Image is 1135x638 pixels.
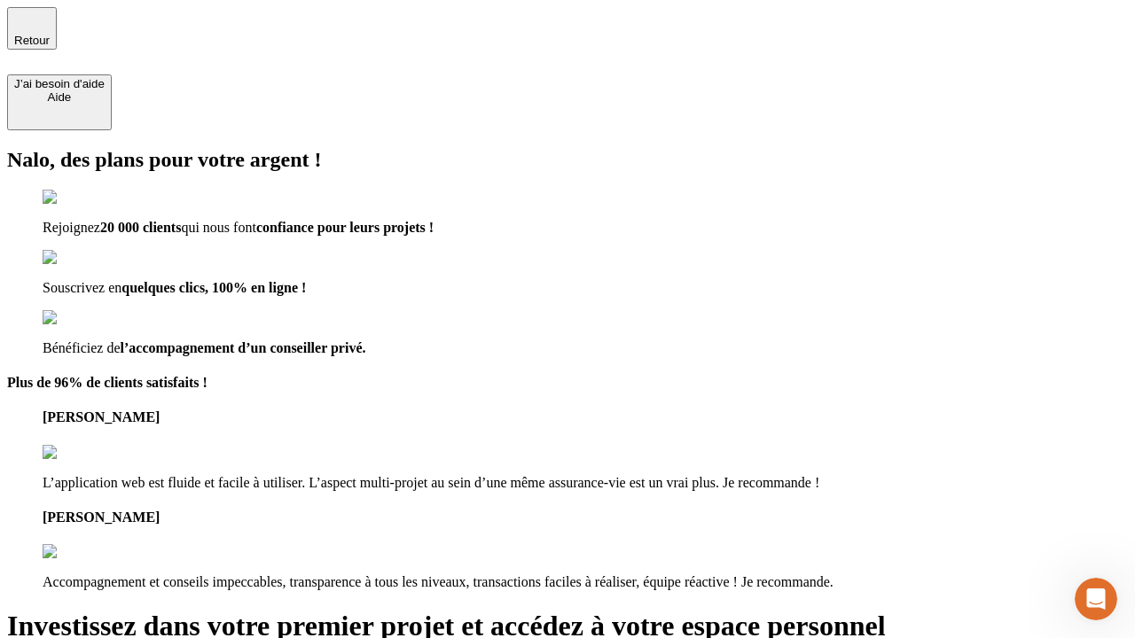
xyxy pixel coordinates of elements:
span: Souscrivez en [43,280,121,295]
img: reviews stars [43,544,130,560]
span: 20 000 clients [100,220,182,235]
span: Bénéficiez de [43,340,121,355]
p: L’application web est fluide et facile à utiliser. L’aspect multi-projet au sein d’une même assur... [43,475,1128,491]
span: quelques clics, 100% en ligne ! [121,280,306,295]
h4: Plus de 96% de clients satisfaits ! [7,375,1128,391]
h4: [PERSON_NAME] [43,409,1128,425]
img: reviews stars [43,445,130,461]
img: checkmark [43,250,119,266]
span: Rejoignez [43,220,100,235]
iframe: Intercom live chat [1075,578,1117,620]
h2: Nalo, des plans pour votre argent ! [7,148,1128,172]
img: checkmark [43,190,119,206]
p: Accompagnement et conseils impeccables, transparence à tous les niveaux, transactions faciles à r... [43,574,1128,590]
div: J’ai besoin d'aide [14,77,105,90]
button: J’ai besoin d'aideAide [7,74,112,130]
span: Retour [14,34,50,47]
img: checkmark [43,310,119,326]
h4: [PERSON_NAME] [43,510,1128,525]
span: confiance pour leurs projets ! [256,220,434,235]
div: Aide [14,90,105,104]
span: l’accompagnement d’un conseiller privé. [121,340,366,355]
span: qui nous font [181,220,255,235]
button: Retour [7,7,57,50]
